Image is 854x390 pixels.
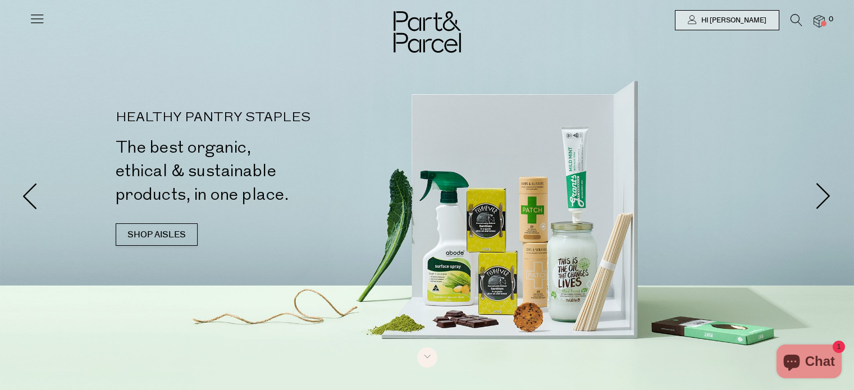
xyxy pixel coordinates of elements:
[394,11,461,53] img: Part&Parcel
[773,345,845,381] inbox-online-store-chat: Shopify online store chat
[826,15,836,25] span: 0
[814,15,825,27] a: 0
[675,10,779,30] a: Hi [PERSON_NAME]
[116,111,432,125] p: HEALTHY PANTRY STAPLES
[698,16,766,25] span: Hi [PERSON_NAME]
[116,136,432,207] h2: The best organic, ethical & sustainable products, in one place.
[116,223,198,246] a: SHOP AISLES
